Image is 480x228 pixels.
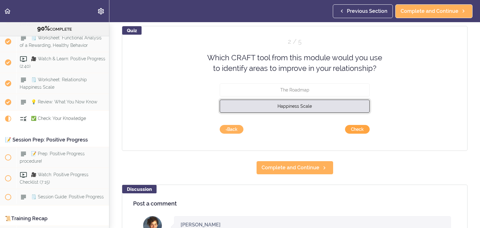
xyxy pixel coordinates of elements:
[345,125,370,134] button: submit answer
[204,52,385,74] div: Which CRAFT tool from this module would you use to identify areas to improve in your relationship?
[220,99,370,112] button: Happiness Scale
[280,87,309,92] span: The Roadmap
[122,26,142,35] div: Quiz
[220,83,370,96] button: The Roadmap
[277,103,312,108] span: Happiness Scale
[220,37,370,46] div: Question 2 out of 5
[401,7,458,15] span: Complete and Continue
[4,7,11,15] svg: Back to course curriculum
[97,7,105,15] svg: Settings Menu
[133,201,456,207] h4: Post a comment
[20,35,102,47] span: 🗒️ Worksheet: Functional Analysis of a Rewarding, Healthy Behavior
[333,4,393,18] a: Previous Section
[31,116,86,121] span: ✅ Check: Your Knowledge
[37,25,50,32] span: 90%
[20,77,87,89] span: 🗒️ Worksheet: Relationship Happiness Scale
[347,7,387,15] span: Previous Section
[31,99,97,104] span: 💡 Review: What You Now Know
[122,185,157,193] div: Discussion
[220,125,243,134] button: go back
[395,4,472,18] a: Complete and Continue
[262,164,319,171] span: Complete and Continue
[20,172,88,184] span: 🎥 Watch: Positive Progress Checklist (7:15)
[20,56,105,68] span: 🎥 Watch & Learn: Positive Progress (2:40)
[8,25,101,33] div: COMPLETE
[31,194,104,199] span: 🗒️ Session Guide: Positive Progress
[256,161,333,175] a: Complete and Continue
[20,151,85,163] span: 📝 Prep: Positive Progress procedure!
